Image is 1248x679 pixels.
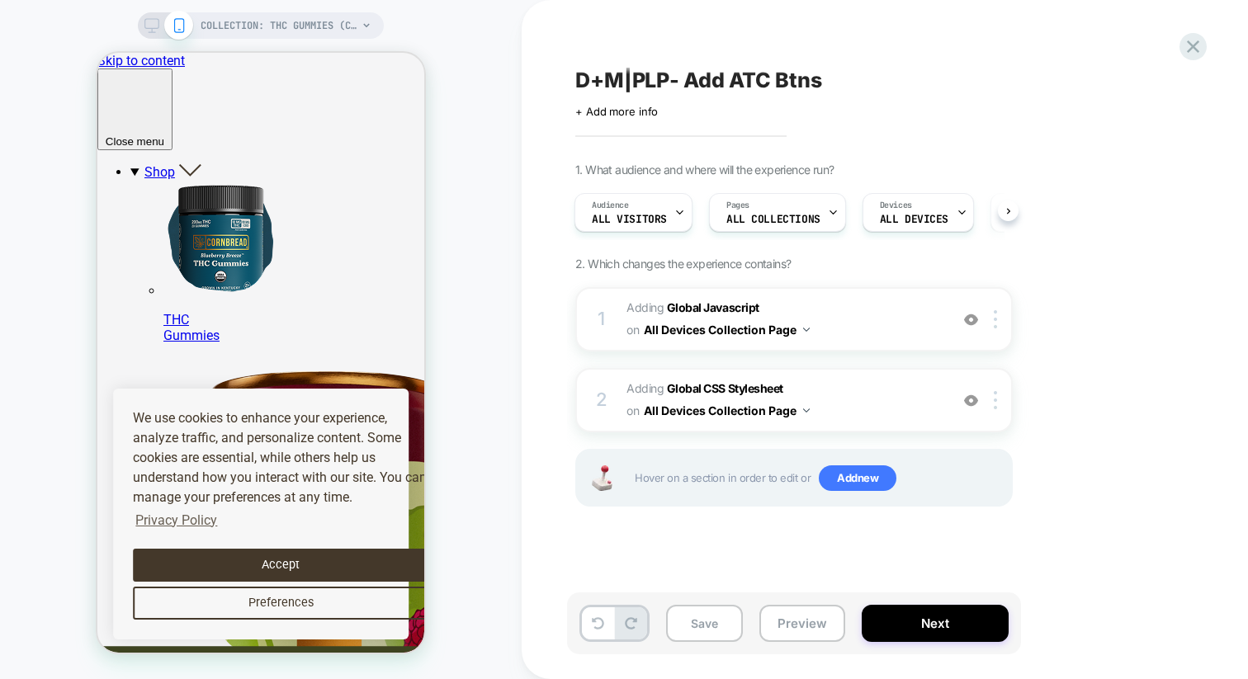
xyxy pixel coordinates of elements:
b: Global Javascript [667,300,759,314]
img: crossed eye [964,394,978,408]
a: THCGummies [66,230,327,290]
span: 1. What audience and where will the experience run? [575,163,834,177]
span: Adding [626,378,941,422]
span: on [626,400,639,421]
div: 1 [593,303,610,336]
span: ALL COLLECTIONS [726,214,820,225]
img: crossed eye [964,313,978,327]
span: Devices [880,200,912,211]
span: Audience [592,200,629,211]
img: Joystick [585,465,618,491]
button: Save [666,605,743,642]
button: All Devices Collection Page [644,398,810,422]
img: THC Gummies [66,127,182,243]
img: down arrow [803,408,810,413]
button: Accept [35,496,331,529]
span: 2. Which changes the experience contains? [575,257,791,271]
summary: Shop arrow [33,111,327,127]
span: ALL DEVICES [880,214,948,225]
span: We use cookies to enhance your experience, analyze traffic, and personalize content. Some cookies... [35,357,329,452]
img: close [994,391,997,409]
span: Gummies [66,275,327,290]
button: All Devices Collection Page [644,318,810,342]
button: Next [862,605,1009,642]
img: down arrow [803,328,810,332]
img: THC Drinks [66,304,396,634]
b: Global CSS Stylesheet [667,381,783,395]
span: Pages [726,200,749,211]
button: Preview [759,605,845,642]
img: arrow [81,111,104,124]
span: on [626,319,639,340]
span: Adding [626,297,941,342]
img: close [994,310,997,328]
span: D+M|PLP- Add ATC Btns [575,68,822,92]
span: + Add more info [575,105,658,118]
p: THC [66,259,327,290]
span: All Visitors [592,214,667,225]
div: 2 [593,384,610,417]
span: COLLECTION: THC Gummies (Category) [201,12,357,39]
div: cookie bar [16,336,311,587]
button: Preferences [35,534,331,567]
a: Privacy Policy (opens in a new tab) [35,455,122,479]
span: Hover on a section in order to edit or [635,465,1003,492]
a: Shop [47,111,78,127]
span: Add new [819,465,896,492]
span: Close menu [8,83,67,95]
